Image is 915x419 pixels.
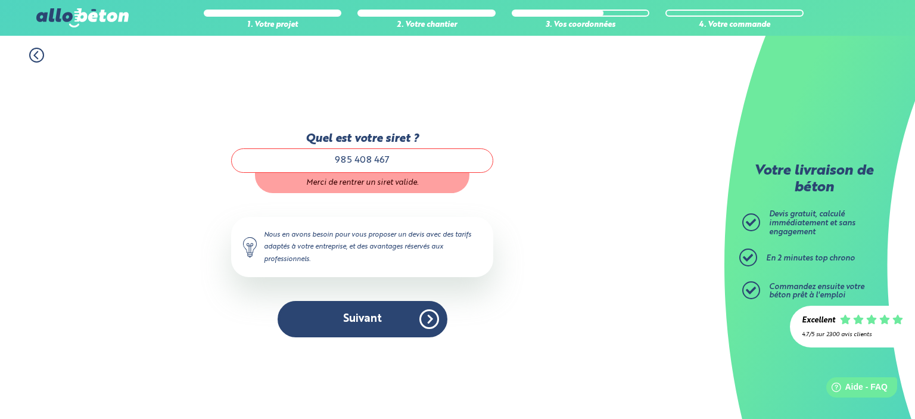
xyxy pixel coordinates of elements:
[665,21,804,30] div: 4. Votre commande
[766,254,855,262] span: En 2 minutes top chrono
[769,283,864,300] span: Commandez ensuite votre béton prêt à l'emploi
[278,301,447,337] button: Suivant
[231,148,493,172] input: Siret de votre entreprise
[745,163,882,196] p: Votre livraison de béton
[802,316,835,325] div: Excellent
[36,8,128,27] img: allobéton
[802,331,903,338] div: 4.7/5 sur 2300 avis clients
[255,173,469,194] div: Merci de rentrer un siret valide.
[231,217,493,277] div: Nous en avons besoin pour vous proposer un devis avec des tarifs adaptés à votre entreprise, et d...
[204,21,342,30] div: 1. Votre projet
[769,210,855,235] span: Devis gratuit, calculé immédiatement et sans engagement
[231,132,493,145] label: Quel est votre siret ?
[512,21,650,30] div: 3. Vos coordonnées
[357,21,496,30] div: 2. Votre chantier
[809,373,902,406] iframe: Help widget launcher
